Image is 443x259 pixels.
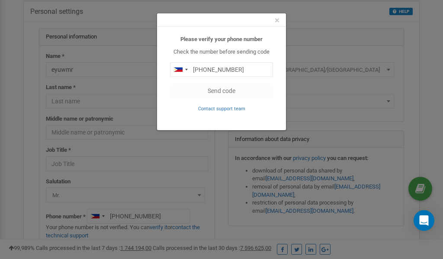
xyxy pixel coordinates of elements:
[275,15,279,26] span: ×
[180,36,263,42] b: Please verify your phone number
[170,48,273,56] p: Check the number before sending code
[275,16,279,25] button: Close
[198,105,245,112] a: Contact support team
[170,83,273,98] button: Send code
[170,63,190,77] div: Telephone country code
[198,106,245,112] small: Contact support team
[170,62,273,77] input: 0905 123 4567
[414,210,434,231] div: Open Intercom Messenger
